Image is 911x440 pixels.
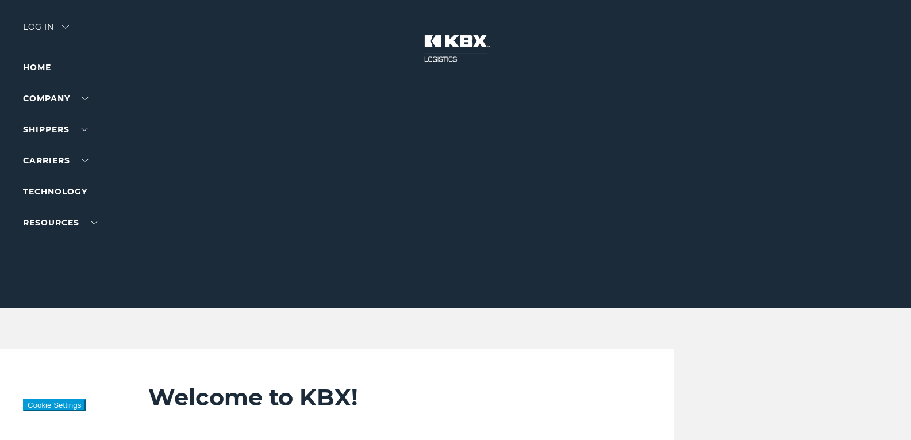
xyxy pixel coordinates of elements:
[23,124,88,135] a: SHIPPERS
[148,383,640,412] h2: Welcome to KBX!
[62,25,69,29] img: arrow
[23,93,89,104] a: Company
[23,155,89,166] a: Carriers
[413,23,499,74] img: kbx logo
[23,399,86,411] button: Cookie Settings
[23,62,51,72] a: Home
[23,186,87,197] a: Technology
[23,217,98,228] a: RESOURCES
[23,23,69,40] div: Log in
